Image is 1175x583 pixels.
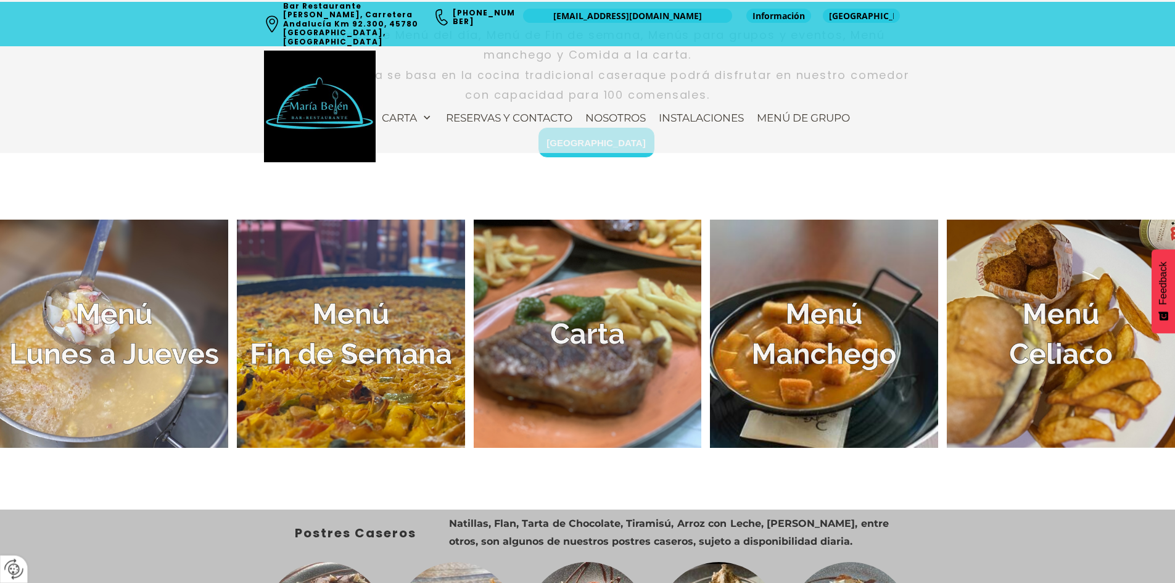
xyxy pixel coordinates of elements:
a: [GEOGRAPHIC_DATA] [823,9,900,23]
span: [EMAIL_ADDRESS][DOMAIN_NAME] [553,10,702,22]
a: menu celiaco [947,220,1175,448]
span: Menú de Grupo [757,112,850,124]
a: [PHONE_NUMBER] [453,7,515,27]
a: Menú de Grupo [751,105,856,130]
a: Reservas y contacto [440,105,579,130]
a: Instalaciones [653,105,750,130]
a: carta restaurante maria belen [474,220,702,448]
img: Bar Restaurante María Belén [264,51,376,162]
a: menu manchego [710,220,938,448]
span: Nosotros [585,112,646,124]
button: Feedback - Mostrar encuesta [1152,249,1175,333]
span: Instalaciones [659,112,744,124]
a: Nosotros [579,105,652,130]
span: Reservas y contacto [446,112,572,124]
span: [GEOGRAPHIC_DATA] [829,10,894,22]
a: Bar Restaurante [PERSON_NAME], Carretera Andalucía Km 92.300, 45780 [GEOGRAPHIC_DATA], [GEOGRAPHI... [283,1,421,47]
span: Natillas, Flan, Tarta de Chocolate, Tiramisú, Arroz con Leche, [PERSON_NAME], entre otros, son al... [449,518,889,547]
a: Carta [376,105,439,130]
span: Información [752,10,805,22]
span: Postres Caseros [295,524,416,542]
span: Feedback [1158,262,1169,305]
a: Información [746,9,811,23]
span: Carta [382,112,417,124]
a: menu fin de semana [237,220,465,448]
a: [EMAIL_ADDRESS][DOMAIN_NAME] [523,9,732,23]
